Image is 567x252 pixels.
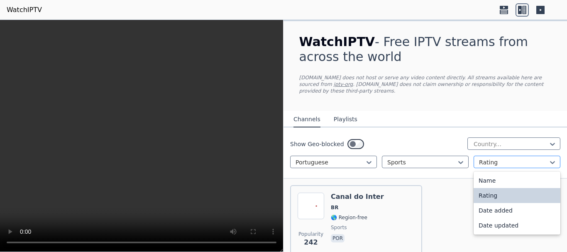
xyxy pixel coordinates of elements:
[7,5,42,15] a: WatchIPTV
[304,237,318,247] span: 242
[331,224,347,231] span: sports
[299,74,552,94] p: [DOMAIN_NAME] does not host or serve any video content directly. All streams available here are s...
[474,218,560,233] div: Date updated
[298,193,324,219] img: Canal do Inter
[331,214,367,221] span: 🌎 Region-free
[334,112,357,127] button: Playlists
[290,140,344,148] label: Show Geo-blocked
[299,34,552,64] h1: - Free IPTV streams from across the world
[334,81,353,87] a: iptv-org
[299,34,375,49] span: WatchIPTV
[474,203,560,218] div: Date added
[331,193,384,201] h6: Canal do Inter
[474,173,560,188] div: Name
[293,112,320,127] button: Channels
[474,188,560,203] div: Rating
[331,234,345,242] p: por
[298,231,323,237] span: Popularity
[331,204,338,211] span: BR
